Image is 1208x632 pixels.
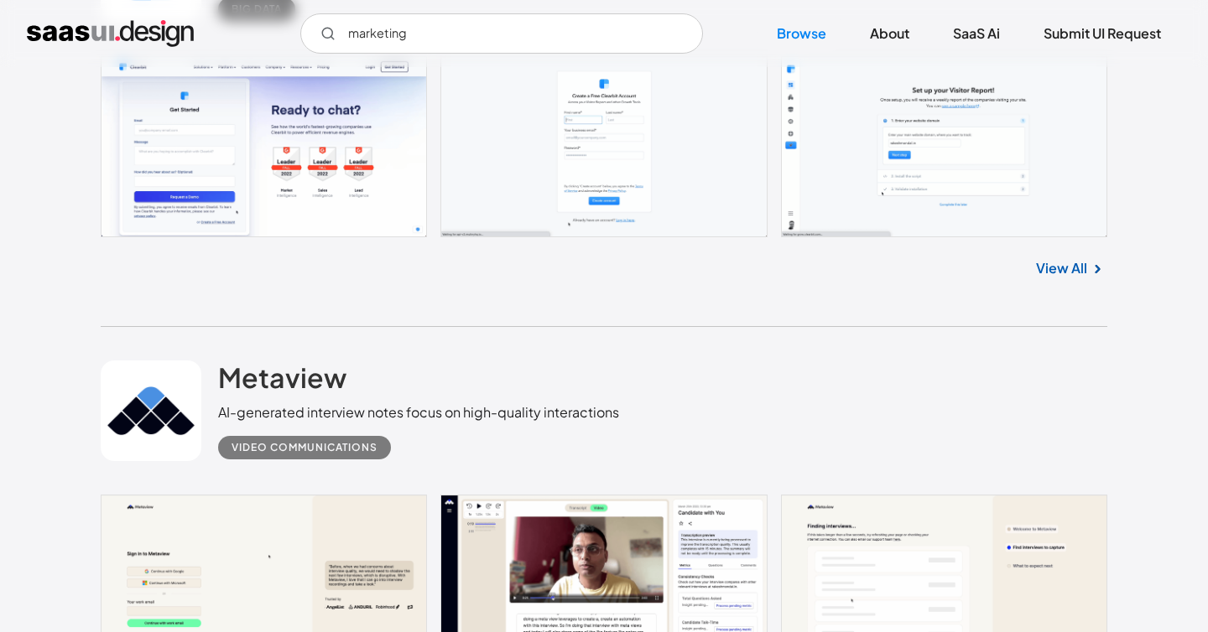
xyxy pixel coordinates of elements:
form: Email Form [300,13,703,54]
a: About [850,15,929,52]
a: Browse [757,15,846,52]
div: AI-generated interview notes focus on high-quality interactions [218,402,619,422]
a: Metaview [218,360,346,402]
a: View All [1036,258,1087,278]
a: SaaS Ai [933,15,1020,52]
input: Search UI designs you're looking for... [300,13,703,54]
a: home [27,20,194,47]
a: Submit UI Request [1023,15,1181,52]
div: Video Communications [232,438,377,458]
h2: Metaview [218,360,346,394]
